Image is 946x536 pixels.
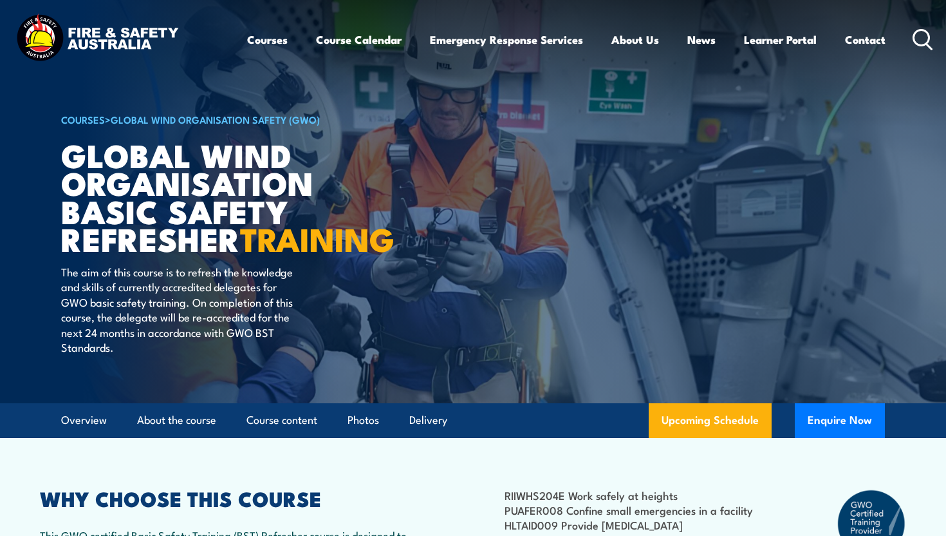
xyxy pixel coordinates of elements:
[40,489,416,507] h2: WHY CHOOSE THIS COURSE
[246,403,317,437] a: Course content
[744,23,817,57] a: Learner Portal
[316,23,402,57] a: Course Calendar
[348,403,379,437] a: Photos
[430,23,583,57] a: Emergency Response Services
[505,517,774,532] li: HLTAID009 Provide [MEDICAL_DATA]
[687,23,716,57] a: News
[111,112,320,126] a: Global Wind Organisation Safety (GWO)
[61,403,107,437] a: Overview
[505,488,774,503] li: RIIWHS204E Work safely at heights
[137,403,216,437] a: About the course
[61,111,379,127] h6: >
[240,213,394,263] strong: TRAINING
[61,112,105,126] a: COURSES
[611,23,659,57] a: About Us
[649,403,772,438] a: Upcoming Schedule
[845,23,886,57] a: Contact
[795,403,885,438] button: Enquire Now
[61,264,296,354] p: The aim of this course is to refresh the knowledge and skills of currently accredited delegates f...
[505,503,774,517] li: PUAFER008 Confine small emergencies in a facility
[409,403,447,437] a: Delivery
[61,140,379,252] h1: Global Wind Organisation Basic Safety Refresher
[247,23,288,57] a: Courses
